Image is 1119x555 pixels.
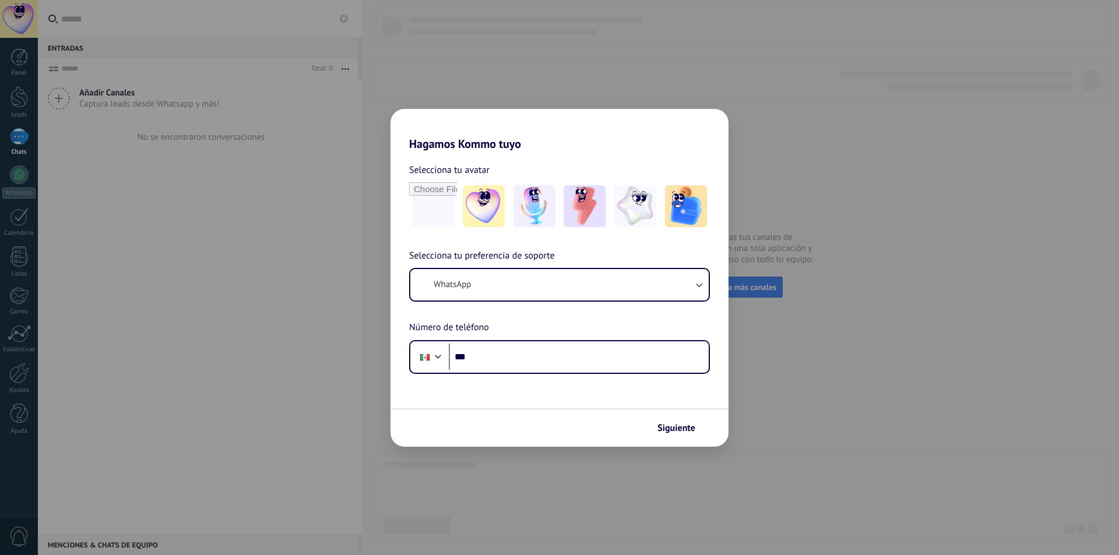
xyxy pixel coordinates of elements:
img: -3.jpeg [564,185,606,227]
img: -2.jpeg [513,185,555,227]
img: -5.jpeg [665,185,707,227]
button: WhatsApp [410,269,709,301]
img: -1.jpeg [463,185,505,227]
div: Mexico: + 52 [414,345,436,369]
img: -4.jpeg [614,185,656,227]
span: WhatsApp [434,279,471,291]
h2: Hagamos Kommo tuyo [390,109,729,151]
span: Selecciona tu preferencia de soporte [409,249,555,264]
span: Siguiente [657,424,695,432]
span: Número de teléfono [409,320,489,335]
button: Siguiente [652,418,711,438]
span: Selecciona tu avatar [409,162,490,178]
